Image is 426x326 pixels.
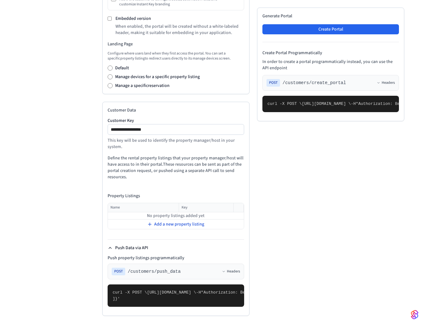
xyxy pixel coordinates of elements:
button: Headers [222,269,240,274]
h4: Property Listings [108,193,244,199]
p: Configure where users land when they first access the portal. You can set a specific property lis... [108,51,244,61]
p: When enabled, the portal will be created without a white-labeled header, making it suitable for e... [115,23,244,36]
h4: Push property listings programmatically [108,255,244,261]
h4: Create Portal Programmatically [262,50,399,56]
button: Push Data via API [108,245,148,251]
label: Default [115,65,129,71]
span: "Authorization: Bearer seam_api_key_123456" [201,290,306,295]
span: POST [266,79,280,87]
h2: Generate Portal [262,13,399,19]
label: Manage a specific reservation [115,83,170,89]
span: [URL][DOMAIN_NAME] \ [147,290,196,295]
p: In order to create a portal programmatically instead, you can use the API endpoint [262,59,399,71]
p: This key will be used to identify the property manager/host in your system. [108,137,244,150]
label: Manage devices for a specific property listing [115,74,200,80]
span: Add a new property listing [154,221,204,227]
button: Headers [377,80,395,85]
th: Name [108,203,179,212]
span: POST [112,268,125,275]
span: curl -X POST \ [267,101,302,106]
span: [URL][DOMAIN_NAME] \ [302,101,351,106]
label: Embedded version [115,15,151,22]
span: -H [196,290,201,295]
td: No property listings added yet [108,212,244,220]
span: /customers/create_portal [283,80,346,86]
span: ] [113,296,115,301]
span: }' [115,296,120,301]
span: curl -X POST \ [113,290,147,295]
th: Key [179,203,233,212]
p: Define the rental property listings that your property manager/host will have access to in their ... [108,155,244,180]
label: Customer Key [108,118,244,123]
img: SeamLogoGradient.69752ec5.svg [411,310,418,320]
span: /customers/push_data [128,268,181,275]
h2: Customer Data [108,107,244,113]
h3: Landing Page [108,41,244,47]
span: -H [351,101,356,106]
button: Create Portal [262,24,399,34]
